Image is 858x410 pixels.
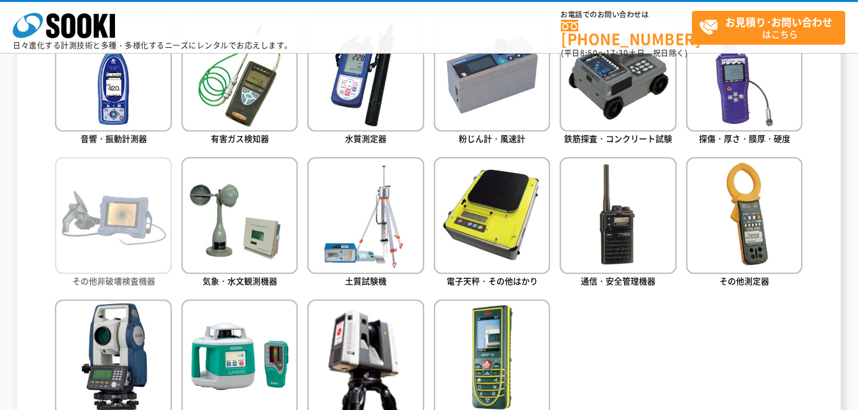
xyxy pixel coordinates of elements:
[55,157,171,273] img: その他非破壊検査機器
[560,15,676,132] img: 鉄筋探査・コンクリート試験
[581,275,655,287] span: 通信・安全管理機器
[560,15,676,148] a: 鉄筋探査・コンクリート試験
[72,275,155,287] span: その他非破壊検査機器
[434,15,550,132] img: 粉じん計・風速計
[447,275,538,287] span: 電子天秤・その他はかり
[181,157,298,289] a: 気象・水文観測機器
[725,14,832,29] strong: お見積り･お問い合わせ
[699,132,790,144] span: 探傷・厚さ・膜厚・硬度
[561,11,692,19] span: お電話でのお問い合わせは
[686,157,802,289] a: その他測定器
[564,132,672,144] span: 鉄筋探査・コンクリート試験
[561,20,692,46] a: [PHONE_NUMBER]
[686,15,802,148] a: 探傷・厚さ・膜厚・硬度
[692,11,845,45] a: お見積り･お問い合わせはこちら
[181,15,298,132] img: 有害ガス検知器
[55,15,171,132] img: 音響・振動計測器
[345,132,387,144] span: 水質測定器
[434,15,550,148] a: 粉じん計・風速計
[345,275,387,287] span: 土質試験機
[307,157,424,289] a: 土質試験機
[181,15,298,148] a: 有害ガス検知器
[686,157,802,273] img: その他測定器
[459,132,525,144] span: 粉じん計・風速計
[699,11,845,43] span: はこちら
[211,132,269,144] span: 有害ガス検知器
[434,157,550,273] img: 電子天秤・その他はかり
[560,157,676,289] a: 通信・安全管理機器
[307,15,424,148] a: 水質測定器
[55,15,171,148] a: 音響・振動計測器
[719,275,769,287] span: その他測定器
[606,47,629,59] span: 17:30
[203,275,277,287] span: 気象・水文観測機器
[13,42,293,49] p: 日々進化する計測技術と多種・多様化するニーズにレンタルでお応えします。
[560,157,676,273] img: 通信・安全管理機器
[580,47,598,59] span: 8:50
[434,157,550,289] a: 電子天秤・その他はかり
[55,157,171,289] a: その他非破壊検査機器
[307,15,424,132] img: 水質測定器
[80,132,147,144] span: 音響・振動計測器
[181,157,298,273] img: 気象・水文観測機器
[307,157,424,273] img: 土質試験機
[561,47,687,59] span: (平日 ～ 土日、祝日除く)
[686,15,802,132] img: 探傷・厚さ・膜厚・硬度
